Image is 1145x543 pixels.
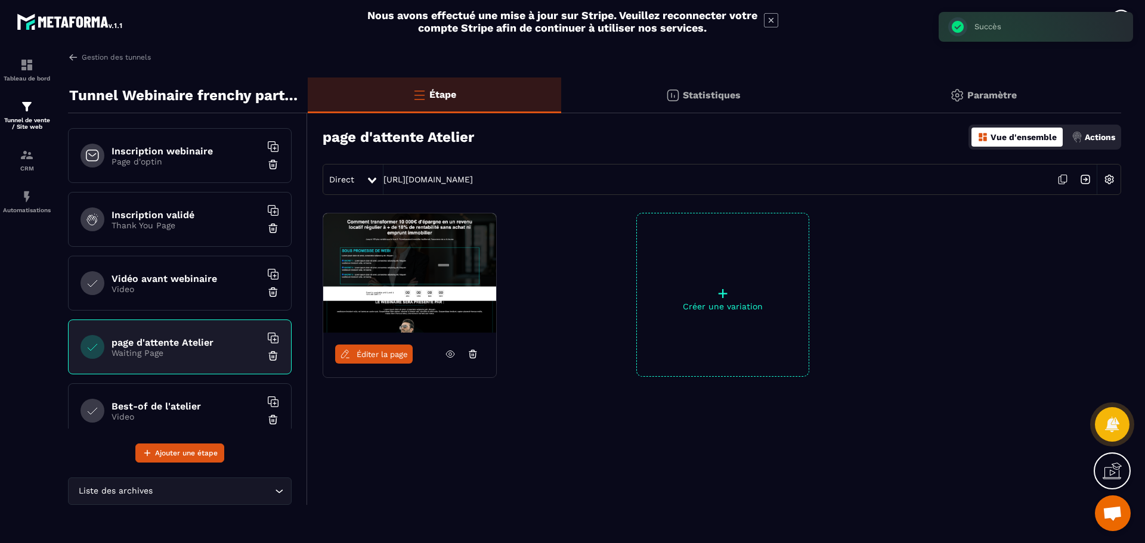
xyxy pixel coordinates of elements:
a: Gestion des tunnels [68,52,151,63]
a: [URL][DOMAIN_NAME] [383,175,473,184]
h3: page d'attente Atelier [323,129,474,145]
span: Ajouter une étape [155,447,218,459]
p: Video [112,284,261,294]
p: Page d'optin [112,157,261,166]
img: trash [267,286,279,298]
img: bars-o.4a397970.svg [412,88,426,102]
h6: Inscription webinaire [112,145,261,157]
a: Éditer la page [335,345,413,364]
a: formationformationTableau de bord [3,49,51,91]
img: trash [267,350,279,362]
img: arrow-next.bcc2205e.svg [1074,168,1097,191]
p: + [637,285,809,302]
input: Search for option [155,485,272,498]
p: Thank You Page [112,221,261,230]
span: Éditer la page [357,350,408,359]
h6: page d'attente Atelier [112,337,261,348]
p: Tunnel Webinaire frenchy partners [69,83,299,107]
p: Video [112,412,261,421]
img: trash [267,222,279,234]
span: Liste des archives [76,485,155,498]
p: Étape [429,89,456,100]
img: formation [20,100,34,114]
img: image [323,213,496,333]
img: trash [267,414,279,426]
div: Search for option [68,477,292,505]
img: automations [20,190,34,204]
p: Automatisations [3,207,51,213]
a: automationsautomationsAutomatisations [3,181,51,222]
p: Tunnel de vente / Site web [3,117,51,130]
p: Actions [1085,132,1115,142]
button: Ajouter une étape [135,443,224,463]
a: Open chat [1095,495,1131,531]
h6: Best-of de l'atelier [112,401,261,412]
p: Paramètre [967,89,1017,101]
img: setting-w.858f3a88.svg [1098,168,1121,191]
p: Tableau de bord [3,75,51,82]
p: Statistiques [683,89,741,101]
span: Direct [329,175,354,184]
img: logo [17,11,124,32]
p: Waiting Page [112,348,261,358]
a: formationformationTunnel de vente / Site web [3,91,51,139]
img: formation [20,148,34,162]
p: Créer une variation [637,302,809,311]
img: trash [267,159,279,170]
img: formation [20,58,34,72]
a: formationformationCRM [3,139,51,181]
img: stats.20deebd0.svg [666,88,680,103]
h6: Inscription validé [112,209,261,221]
p: CRM [3,165,51,172]
img: arrow [68,52,79,63]
img: dashboard-orange.40269519.svg [977,132,988,142]
img: actions.d6e523a2.png [1072,132,1082,142]
h6: Vidéo avant webinaire [112,273,261,284]
p: Vue d'ensemble [991,132,1057,142]
h2: Nous avons effectué une mise à jour sur Stripe. Veuillez reconnecter votre compte Stripe afin de ... [367,9,758,34]
img: setting-gr.5f69749f.svg [950,88,964,103]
